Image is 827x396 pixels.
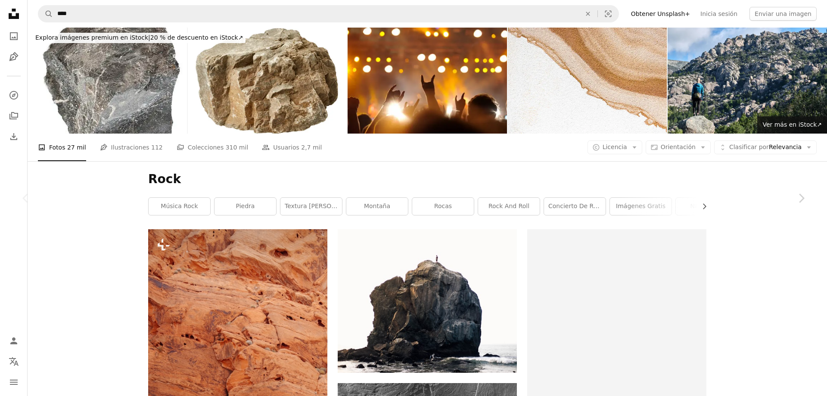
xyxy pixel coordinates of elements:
a: Siguiente [775,157,827,240]
a: Un hombre trepando por la ladera de una montaña [148,360,327,368]
button: Enviar una imagen [749,7,817,21]
div: 20 % de descuento en iStock ↗ [33,33,246,43]
a: Iniciar sesión / Registrarse [5,332,22,349]
img: Gran roca [188,28,347,134]
button: Búsqueda visual [598,6,619,22]
button: Clasificar porRelevancia [714,140,817,154]
span: 310 mil [226,143,249,152]
a: naturaleza [676,198,737,215]
button: Licencia [588,140,642,154]
img: Una mujer senderista contempla La Pedriza desde lo alto de una roca en el Parque Nacional de la S... [668,28,827,134]
a: Ver más en iStock↗ [757,116,827,134]
button: Borrar [578,6,597,22]
a: Explorar [5,87,22,104]
span: Clasificar por [729,143,769,150]
a: concierto de rock [544,198,606,215]
span: Licencia [603,143,627,150]
a: montaña [346,198,408,215]
button: Buscar en Unsplash [38,6,53,22]
a: Usuarios 2,7 mil [262,134,322,161]
a: Música rock [149,198,210,215]
a: Explora imágenes premium en iStock|20 % de descuento en iStock↗ [28,28,251,48]
span: 2,7 mil [301,143,322,152]
a: Inicia sesión [695,7,743,21]
span: Orientación [661,143,696,150]
a: piedra [215,198,276,215]
h1: Rock [148,171,706,187]
button: Orientación [646,140,711,154]
img: Azulejo de arenisca de primer plano, fondo abstracto con espacio de copia [508,28,667,134]
a: imágenes gratis [610,198,672,215]
a: Textura [PERSON_NAME] [280,198,342,215]
a: rocas [412,198,474,215]
span: Relevancia [729,143,802,152]
img: Público en un concierto de rock [348,28,507,134]
a: Ilustraciones 112 [100,134,163,161]
a: Persona parada en la roca cerca del océano durante el día [338,297,517,305]
a: Colecciones 310 mil [177,134,249,161]
span: Ver más en iStock ↗ [762,121,822,128]
button: Menú [5,374,22,391]
button: Idioma [5,353,22,370]
form: Encuentra imágenes en todo el sitio [38,5,619,22]
a: Ilustraciones [5,48,22,65]
button: desplazar lista a la derecha [696,198,706,215]
a: Historial de descargas [5,128,22,145]
span: 112 [151,143,163,152]
a: rock and roll [478,198,540,215]
a: Colecciones [5,107,22,125]
a: Fotos [5,28,22,45]
a: Obtener Unsplash+ [626,7,695,21]
span: Explora imágenes premium en iStock | [35,34,150,41]
img: Persona parada en la roca cerca del océano durante el día [338,229,517,373]
img: Gris piedra [28,28,187,134]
